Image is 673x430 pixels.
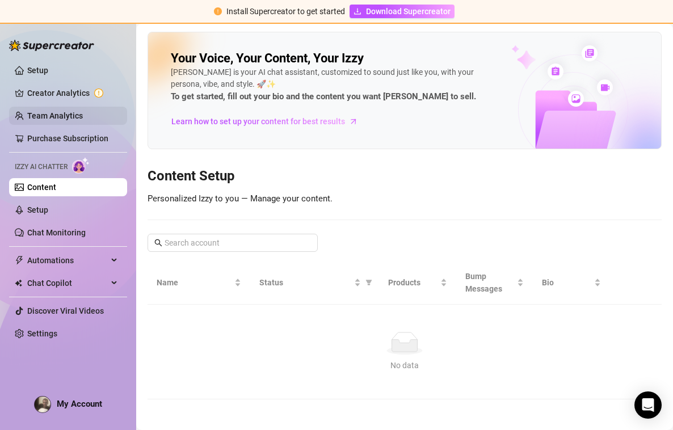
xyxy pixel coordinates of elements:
[363,274,375,291] span: filter
[350,5,455,18] a: Download Supercreator
[148,193,333,204] span: Personalized Izzy to you — Manage your content.
[15,279,22,287] img: Chat Copilot
[27,228,86,237] a: Chat Monitoring
[171,91,476,102] strong: To get started, fill out your bio and the content you want [PERSON_NAME] to sell.
[72,157,90,174] img: AI Chatter
[148,261,250,305] th: Name
[533,261,610,305] th: Bio
[27,274,108,292] span: Chat Copilot
[366,5,451,18] span: Download Supercreator
[214,7,222,15] span: exclamation-circle
[27,66,48,75] a: Setup
[27,111,83,120] a: Team Analytics
[485,33,661,149] img: ai-chatter-content-library-cLFOSyPT.png
[379,261,456,305] th: Products
[157,276,232,289] span: Name
[27,134,108,143] a: Purchase Subscription
[9,40,94,51] img: logo-BBDzfeDw.svg
[15,256,24,265] span: thunderbolt
[27,329,57,338] a: Settings
[171,115,345,128] span: Learn how to set up your content for best results
[354,7,361,15] span: download
[148,167,662,186] h3: Content Setup
[365,279,372,286] span: filter
[250,261,379,305] th: Status
[161,359,648,372] div: No data
[27,205,48,214] a: Setup
[27,251,108,269] span: Automations
[456,261,533,305] th: Bump Messages
[27,306,104,315] a: Discover Viral Videos
[171,112,367,130] a: Learn how to set up your content for best results
[35,397,51,412] img: ACg8ocLZll8qEAepJj0b3KnOmn-zh-6H_dOh-4o-c0rArBavTb1ydYc=s96-c
[542,276,592,289] span: Bio
[15,162,68,172] span: Izzy AI Chatter
[259,276,352,289] span: Status
[27,183,56,192] a: Content
[165,237,302,249] input: Search account
[171,50,364,66] h2: Your Voice, Your Content, Your Izzy
[171,66,498,104] div: [PERSON_NAME] is your AI chat assistant, customized to sound just like you, with your persona, vi...
[154,239,162,247] span: search
[388,276,438,289] span: Products
[465,270,515,295] span: Bump Messages
[348,116,359,127] span: arrow-right
[27,84,118,102] a: Creator Analytics exclamation-circle
[634,391,662,419] div: Open Intercom Messenger
[226,7,345,16] span: Install Supercreator to get started
[57,399,102,409] span: My Account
